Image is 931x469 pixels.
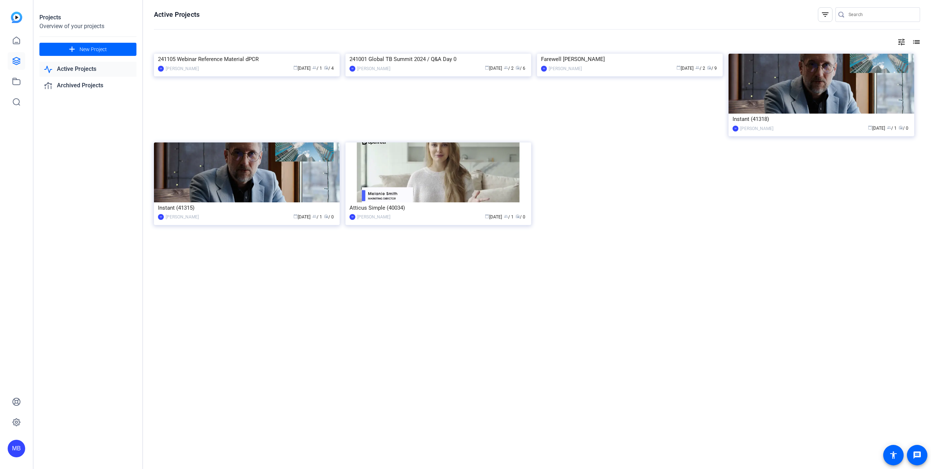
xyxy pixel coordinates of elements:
[821,10,830,19] mat-icon: filter_list
[293,214,310,220] span: [DATE]
[740,125,773,132] div: [PERSON_NAME]
[515,214,525,220] span: / 0
[899,126,908,131] span: / 0
[39,78,136,93] a: Archived Projects
[357,65,390,72] div: [PERSON_NAME]
[707,65,711,70] span: radio
[80,46,107,53] span: New Project
[357,213,390,221] div: [PERSON_NAME]
[158,66,164,72] div: TP
[349,66,355,72] div: TP
[485,65,489,70] span: calendar_today
[349,214,355,220] div: TP
[312,214,317,218] span: group
[676,65,681,70] span: calendar_today
[324,66,334,71] span: / 4
[39,22,136,31] div: Overview of your projects
[485,66,502,71] span: [DATE]
[868,126,885,131] span: [DATE]
[504,66,514,71] span: / 2
[39,13,136,22] div: Projects
[158,54,336,65] div: 241105 Webinar Reference Material dPCR
[504,214,514,220] span: / 1
[913,451,922,460] mat-icon: message
[485,214,489,218] span: calendar_today
[39,62,136,77] a: Active Projects
[733,126,738,131] div: TP
[733,114,910,125] div: Instant (41318)
[911,38,920,46] mat-icon: list
[8,440,25,457] div: MB
[695,66,705,71] span: / 2
[67,45,77,54] mat-icon: add
[541,54,719,65] div: Farewell [PERSON_NAME]
[154,10,200,19] h1: Active Projects
[293,65,298,70] span: calendar_today
[293,66,310,71] span: [DATE]
[504,214,508,218] span: group
[312,66,322,71] span: / 1
[485,214,502,220] span: [DATE]
[11,12,22,23] img: blue-gradient.svg
[695,65,700,70] span: group
[324,65,328,70] span: radio
[515,66,525,71] span: / 6
[515,65,520,70] span: radio
[676,66,694,71] span: [DATE]
[324,214,334,220] span: / 0
[158,202,336,213] div: Instant (41315)
[887,125,891,130] span: group
[515,214,520,218] span: radio
[541,66,547,72] div: TP
[897,38,906,46] mat-icon: tune
[312,65,317,70] span: group
[889,451,898,460] mat-icon: accessibility
[868,125,872,130] span: calendar_today
[849,10,914,19] input: Search
[166,213,199,221] div: [PERSON_NAME]
[349,202,527,213] div: Atticus Simple (40034)
[349,54,527,65] div: 241001 Global TB Summit 2024 / Q&A Day 0
[899,125,903,130] span: radio
[707,66,717,71] span: / 9
[887,126,897,131] span: / 1
[166,65,199,72] div: [PERSON_NAME]
[293,214,298,218] span: calendar_today
[312,214,322,220] span: / 1
[504,65,508,70] span: group
[324,214,328,218] span: radio
[39,43,136,56] button: New Project
[158,214,164,220] div: TP
[549,65,582,72] div: [PERSON_NAME]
